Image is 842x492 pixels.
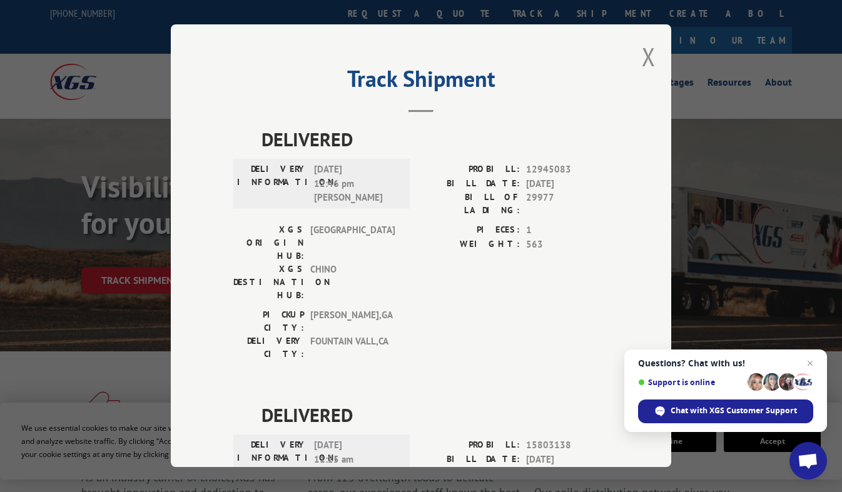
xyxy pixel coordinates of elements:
span: [DATE] 12:46 pm [PERSON_NAME] [314,163,398,205]
label: PICKUP CITY: [233,308,304,334]
label: XGS ORIGIN HUB: [233,223,304,263]
label: WEIGHT: [421,238,520,252]
h2: Track Shipment [233,70,609,94]
span: DELIVERED [261,401,609,429]
span: [GEOGRAPHIC_DATA] [310,223,395,263]
label: XGS DESTINATION HUB: [233,263,304,302]
span: [DATE] [526,453,609,467]
label: DELIVERY INFORMATION: [237,163,308,205]
span: CHINO [310,263,395,302]
span: 15803138 [526,438,609,453]
span: [DATE] [526,177,609,191]
a: Open chat [789,442,827,479]
label: DELIVERY INFORMATION: [237,438,308,481]
label: PROBILL: [421,163,520,177]
span: Chat with XGS Customer Support [671,405,797,416]
span: DELIVERED [261,125,609,153]
span: 563 [526,238,609,252]
span: Support is online [638,378,743,387]
span: 1 [526,223,609,238]
span: Chat with XGS Customer Support [638,399,813,423]
label: BILL OF LADING: [421,191,520,217]
span: Questions? Chat with us! [638,358,813,368]
label: BILL DATE: [421,453,520,467]
label: BILL DATE: [421,177,520,191]
button: Close modal [642,40,656,73]
span: 12945083 [526,163,609,177]
span: FOUNTAIN VALL , CA [310,334,395,361]
span: [PERSON_NAME] , GA [310,308,395,334]
span: 29977 [526,191,609,217]
span: [DATE] 11:25 am [PERSON_NAME] [314,438,398,481]
label: PIECES: [421,223,520,238]
label: PROBILL: [421,438,520,453]
label: DELIVERY CITY: [233,334,304,361]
